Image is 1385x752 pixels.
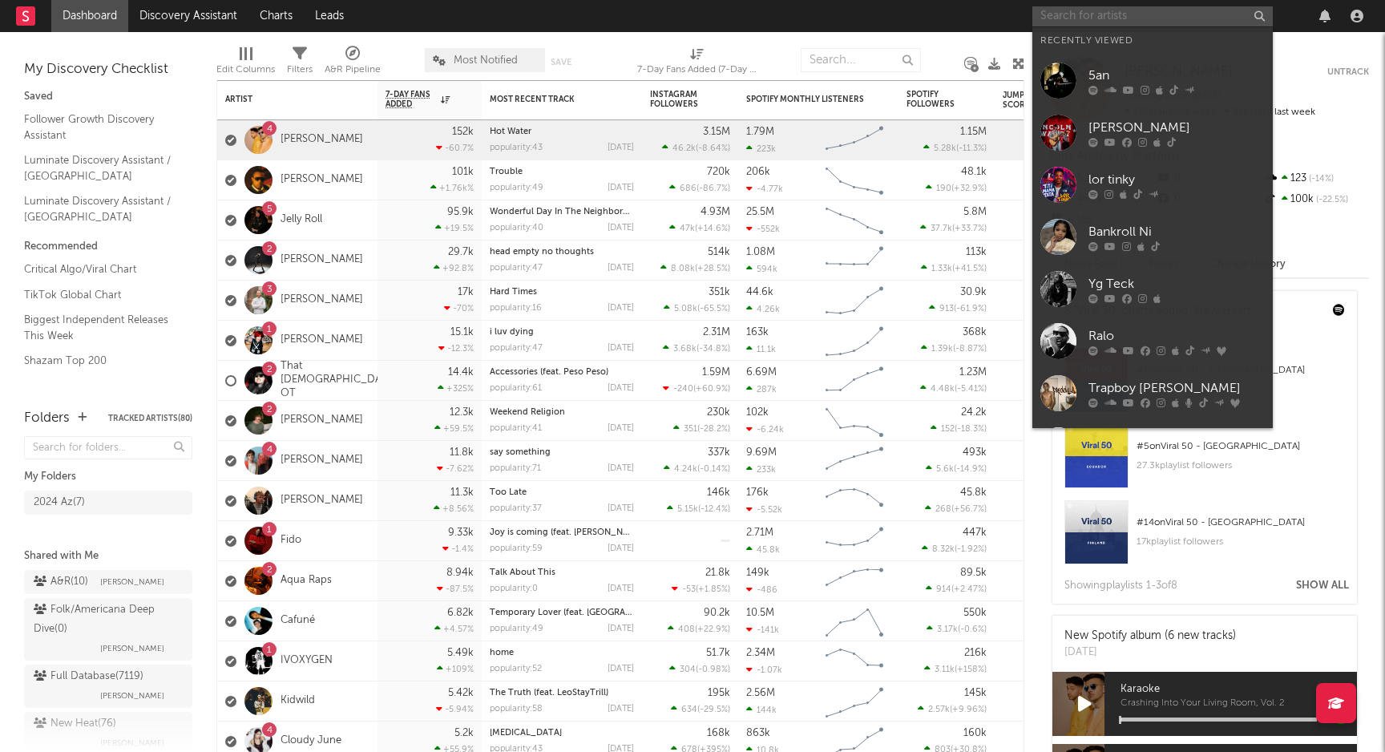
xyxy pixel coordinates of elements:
span: -86.7 % [699,184,728,193]
div: 25.5M [746,207,774,217]
a: Trapboy [PERSON_NAME] [1032,367,1273,419]
svg: Chart title [818,561,890,601]
button: Untrack [1327,64,1369,80]
span: 7-Day Fans Added [386,90,437,109]
div: ( ) [920,223,987,233]
div: 123 [1262,168,1369,189]
div: popularity: 47 [490,344,543,353]
div: 233k [746,464,776,475]
span: -11.3 % [959,144,984,153]
svg: Chart title [818,481,890,521]
span: 3.68k [673,345,697,354]
div: [DATE] [608,384,634,393]
a: The Truth (feat. LeoStayTrill) [490,689,608,697]
div: -6.24k [746,424,784,435]
span: +14.6 % [697,224,728,233]
a: [PERSON_NAME] [281,494,363,507]
span: +33.7 % [955,224,984,233]
a: Kidwild [281,694,315,708]
div: ( ) [664,463,730,474]
input: Search... [801,48,921,72]
div: -70 % [444,303,474,313]
div: 5.8M [963,207,987,217]
div: [DATE] [608,464,634,473]
div: 223k [746,144,776,154]
span: +28.5 % [697,265,728,273]
div: [DATE] [608,304,634,313]
span: [PERSON_NAME] [100,686,164,706]
div: 2.31M [703,327,730,338]
div: Ralo [1088,326,1265,346]
div: A&R Pipeline [325,60,381,79]
div: 84.1 [1003,291,1067,310]
div: 8.94k [446,568,474,578]
div: Most Recent Track [490,95,610,104]
div: popularity: 61 [490,384,542,393]
div: popularity: 43 [490,144,543,152]
div: 75.9 [1003,411,1067,431]
div: ( ) [920,383,987,394]
a: [MEDICAL_DATA] [490,729,562,738]
div: Folk/Americana Deep Dive ( 0 ) [34,600,179,639]
div: 351k [709,287,730,297]
a: Luminate Discovery Assistant / [GEOGRAPHIC_DATA] [24,152,176,184]
div: 101k [452,167,474,177]
a: Hard Times [490,288,537,297]
span: -65.5 % [700,305,728,313]
div: 100k [1262,189,1369,210]
div: 146k [707,487,730,498]
div: Folders [24,409,70,428]
div: 230k [707,407,730,418]
div: 6.69M [746,367,777,378]
div: 65.6 [1003,331,1067,350]
div: [DATE] [608,184,634,192]
a: Joy is coming (feat. [PERSON_NAME]) [490,528,646,537]
div: 176k [746,487,769,498]
div: 594k [746,264,777,274]
div: 514k [708,247,730,257]
div: 17k playlist followers [1137,532,1345,552]
div: 4.26k [746,304,780,314]
a: That [DEMOGRAPHIC_DATA] OT [281,360,398,401]
a: Critical Algo/Viral Chart [24,261,176,278]
button: Filter by Most Recent Track [618,91,634,107]
a: YouTube Hottest Videos [24,378,176,395]
div: -12.3 % [438,343,474,354]
svg: Chart title [818,241,890,281]
div: popularity: 16 [490,304,542,313]
a: A&R(10)[PERSON_NAME] [24,570,192,594]
span: +41.5 % [955,265,984,273]
div: # 14 on Viral 50 - [GEOGRAPHIC_DATA] [1137,513,1345,532]
div: 48.1k [961,167,987,177]
div: 5an [1088,66,1265,85]
div: 1.59M [702,367,730,378]
div: Bankroll Ni [1088,222,1265,241]
div: ( ) [931,423,987,434]
span: 351 [684,425,697,434]
div: Joy is coming (feat. Kizz Daniel) [490,528,634,537]
div: Recommended [24,237,192,257]
a: Fido [281,534,301,548]
a: Temporary Lover (feat. [GEOGRAPHIC_DATA]) [490,608,680,617]
span: 913 [939,305,954,313]
div: 45.8k [746,544,780,555]
div: Hot Water [490,127,634,136]
span: -8.64 % [698,144,728,153]
a: Full Database(7119)[PERSON_NAME] [24,665,192,708]
div: 54.9 [1003,371,1067,390]
div: ( ) [921,263,987,273]
div: New Heat ( 76 ) [34,714,116,734]
div: 62.7 [1003,131,1067,150]
a: #5onViral 50 - [GEOGRAPHIC_DATA]27.3kplaylist followers [1052,424,1357,500]
div: 68.5 [1003,491,1067,511]
div: Saved [24,87,192,107]
button: Filter by Instagram Followers [714,91,730,107]
a: 2024 Az(7) [24,491,192,515]
a: say something [490,448,551,457]
a: [PERSON_NAME] [281,253,363,267]
a: [PERSON_NAME] [281,414,363,427]
div: 81.1 [1003,451,1067,471]
div: [DATE] [608,424,634,433]
div: +92.8 % [434,263,474,273]
div: 1.15M [960,127,987,137]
